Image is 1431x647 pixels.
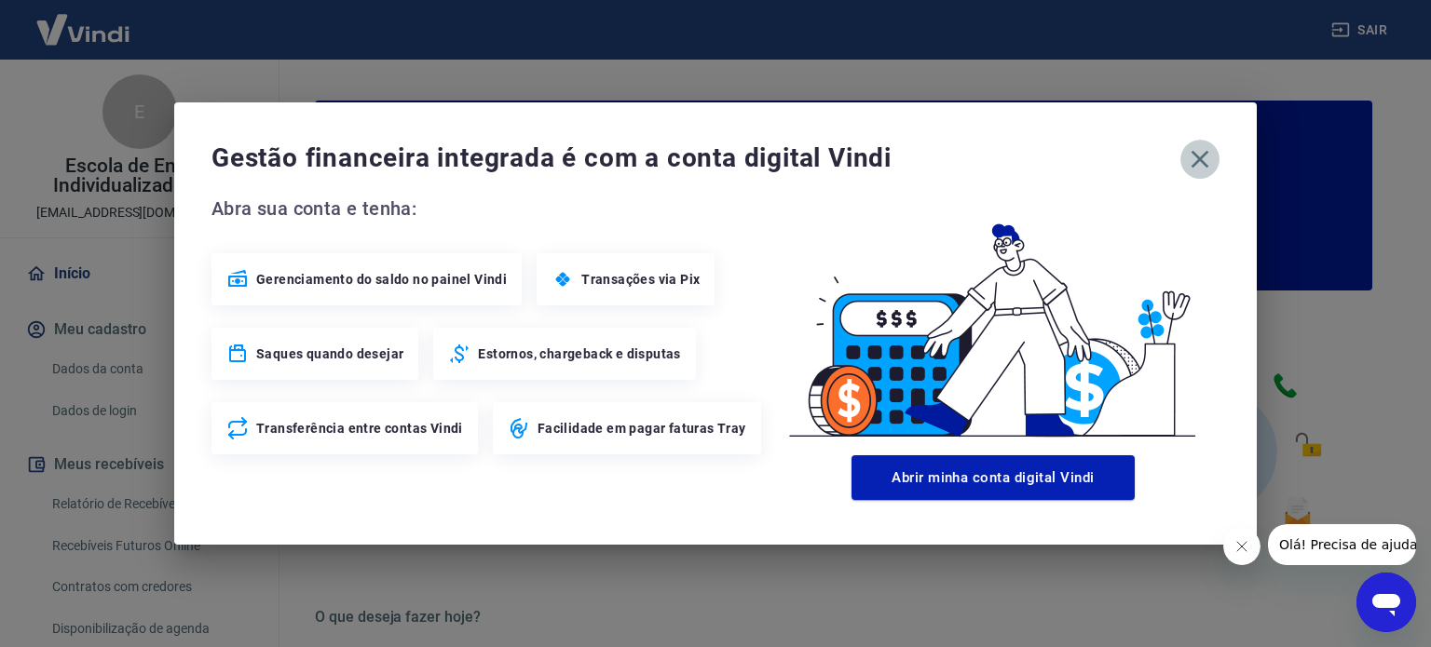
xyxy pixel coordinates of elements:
span: Gerenciamento do saldo no painel Vindi [256,270,507,289]
iframe: Mensagem da empresa [1268,524,1416,565]
iframe: Fechar mensagem [1223,528,1261,565]
img: Good Billing [767,194,1220,448]
span: Abra sua conta e tenha: [211,194,767,223]
span: Transações via Pix [581,270,700,289]
span: Saques quando desejar [256,344,403,363]
span: Transferência entre contas Vindi [256,419,463,438]
button: Abrir minha conta digital Vindi [852,455,1135,500]
iframe: Botão para abrir a janela de mensagens [1356,573,1416,632]
span: Facilidade em pagar faturas Tray [538,419,746,438]
span: Gestão financeira integrada é com a conta digital Vindi [211,140,1180,177]
span: Olá! Precisa de ajuda? [11,13,157,28]
span: Estornos, chargeback e disputas [478,344,680,363]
